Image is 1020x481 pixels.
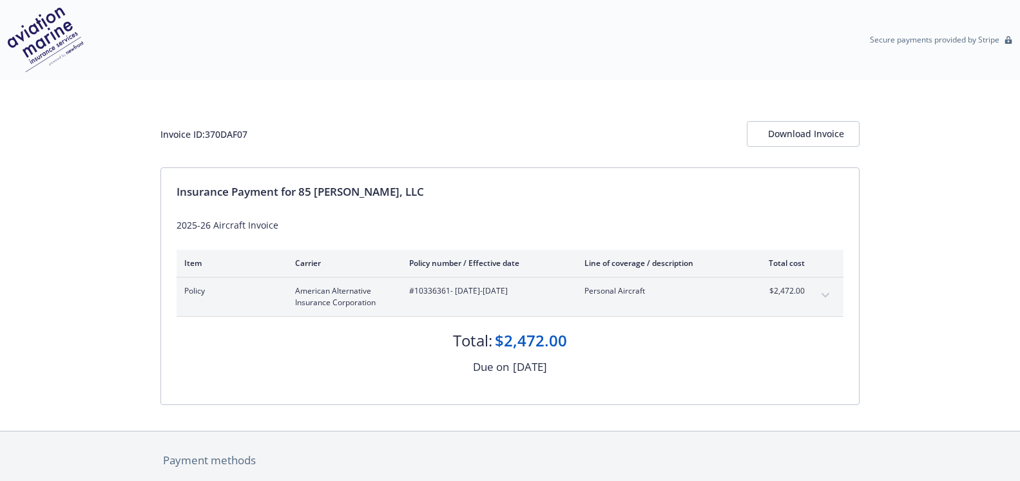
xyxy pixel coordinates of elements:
[453,330,492,352] div: Total:
[177,184,843,200] div: Insurance Payment for 85 [PERSON_NAME], LLC
[584,285,736,297] span: Personal Aircraft
[495,330,567,352] div: $2,472.00
[473,359,509,375] div: Due on
[295,258,389,269] div: Carrier
[747,121,860,147] button: Download Invoice
[163,452,857,469] div: Payment methods
[177,218,843,232] div: 2025-26 Aircraft Invoice
[756,285,805,297] span: $2,472.00
[295,285,389,308] span: American Alternative Insurance Corporation
[584,258,736,269] div: Line of coverage / description
[756,258,805,269] div: Total cost
[184,285,274,297] span: Policy
[768,122,838,146] div: Download Invoice
[815,285,836,306] button: expand content
[513,359,547,375] div: [DATE]
[160,127,247,141] div: Invoice ID: 370DAF07
[870,34,999,45] p: Secure payments provided by Stripe
[409,258,564,269] div: Policy number / Effective date
[177,278,843,316] div: PolicyAmerican Alternative Insurance Corporation#10336361- [DATE]-[DATE]Personal Aircraft$2,472.0...
[409,285,564,297] span: #10336361 - [DATE]-[DATE]
[184,258,274,269] div: Item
